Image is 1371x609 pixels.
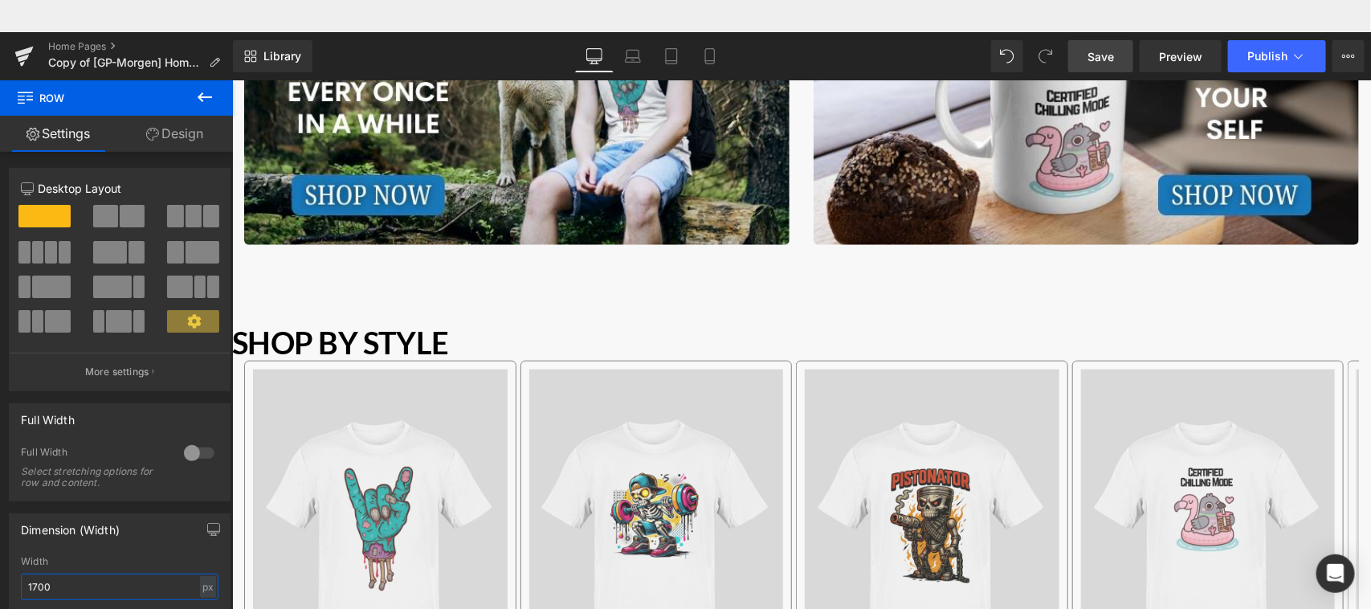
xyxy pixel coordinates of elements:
[21,446,168,463] div: Full Width
[1140,40,1222,72] a: Preview
[1030,40,1062,72] button: Redo
[1316,554,1355,593] div: Open Intercom Messenger
[21,180,218,197] p: Desktop Layout
[16,80,177,116] span: Row
[691,40,729,72] a: Mobile
[85,365,149,379] p: More settings
[575,40,614,72] a: Desktop
[48,56,202,69] span: Copy of [GP-Morgen] Home Page - [DATE] 20:24:29
[233,40,312,72] a: New Library
[1159,48,1202,65] span: Preview
[1247,50,1287,63] span: Publish
[21,574,218,600] input: auto
[21,466,165,488] div: Select stretching options for row and content.
[10,353,230,390] button: More settings
[200,576,216,598] div: px
[614,40,652,72] a: Laptop
[21,404,75,427] div: Full Width
[263,49,301,63] span: Library
[991,40,1023,72] button: Undo
[1332,40,1365,72] button: More
[21,514,120,537] div: Dimension (Width)
[48,40,233,53] a: Home Pages
[21,556,218,567] div: Width
[1228,40,1326,72] button: Publish
[1087,48,1114,65] span: Save
[116,116,233,152] a: Design
[652,40,691,72] a: Tablet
